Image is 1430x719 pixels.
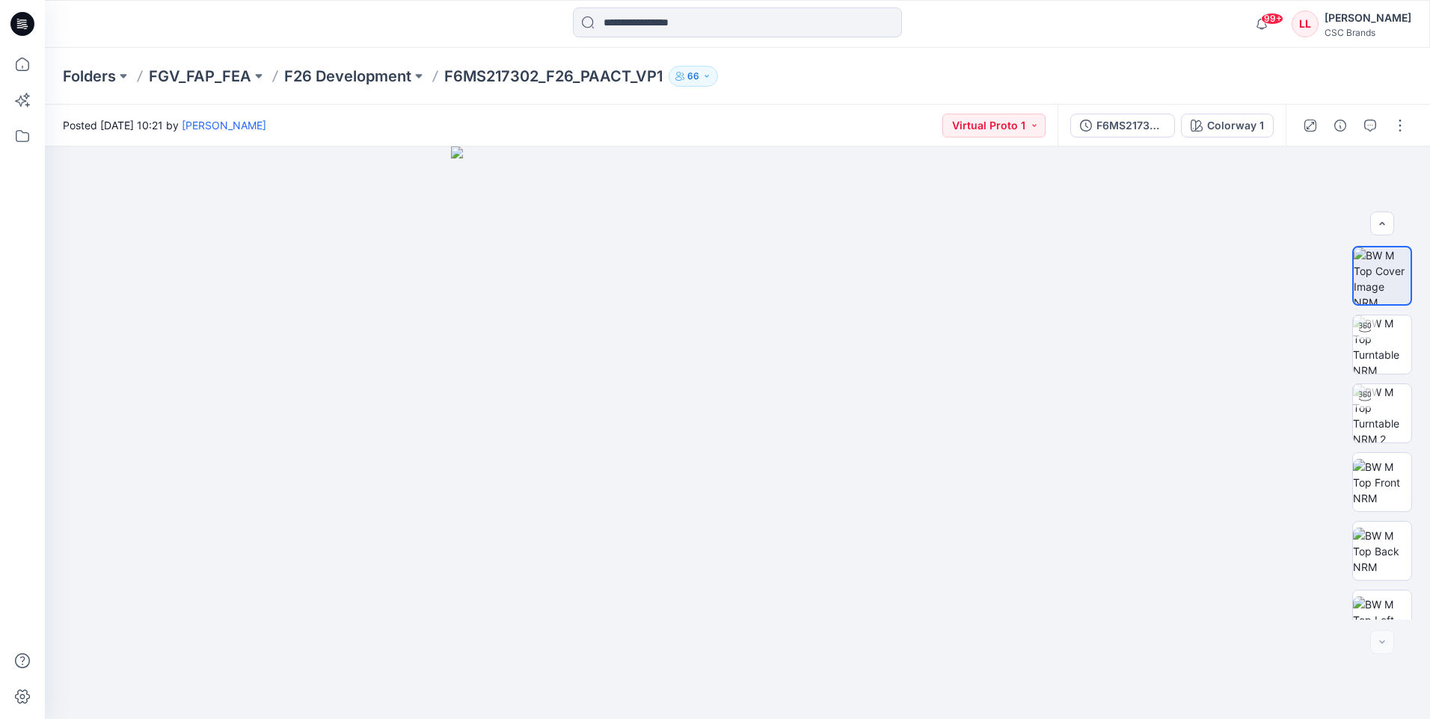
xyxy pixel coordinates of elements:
[149,66,251,87] a: FGV_FAP_FEA
[63,117,266,133] span: Posted [DATE] 10:21 by
[669,66,718,87] button: 66
[1354,247,1411,304] img: BW M Top Cover Image NRM
[63,66,116,87] a: Folders
[1328,114,1352,138] button: Details
[1261,13,1283,25] span: 99+
[1325,9,1411,27] div: [PERSON_NAME]
[1207,117,1264,134] div: Colorway 1
[1353,596,1411,644] img: BW M Top Left NRM
[284,66,411,87] a: F26 Development
[1353,315,1411,374] img: BW M Top Turntable NRM
[687,68,699,84] p: 66
[1353,384,1411,442] img: BW M Top Turntable NRM 2
[1292,10,1319,37] div: LL
[1070,114,1175,138] button: F6MS217302_F26_PAACT_VP1
[444,66,663,87] p: F6MS217302_F26_PAACT_VP1
[1353,528,1411,575] img: BW M Top Back NRM
[1181,114,1274,138] button: Colorway 1
[182,119,266,132] a: [PERSON_NAME]
[1353,459,1411,506] img: BW M Top Front NRM
[1325,27,1411,38] div: CSC Brands
[451,146,1024,719] img: eyJhbGciOiJIUzI1NiIsImtpZCI6IjAiLCJzbHQiOiJzZXMiLCJ0eXAiOiJKV1QifQ.eyJkYXRhIjp7InR5cGUiOiJzdG9yYW...
[1096,117,1165,134] div: F6MS217302_F26_PAACT_VP1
